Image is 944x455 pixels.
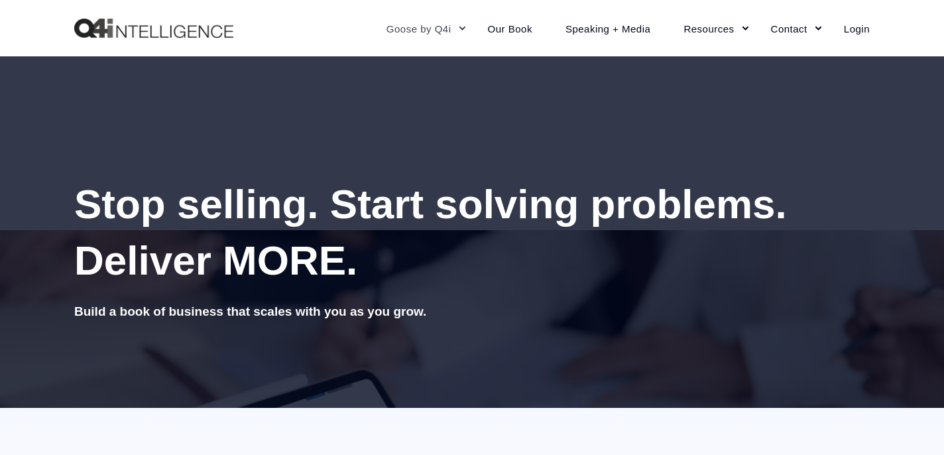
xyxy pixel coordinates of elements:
[74,302,870,322] h5: Build a book of business that scales with you as you grow.
[74,181,787,283] span: Stop selling. Start solving problems. Deliver MORE.
[74,19,233,38] a: Back to Home
[74,19,233,38] img: Q4intelligence, LLC logo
